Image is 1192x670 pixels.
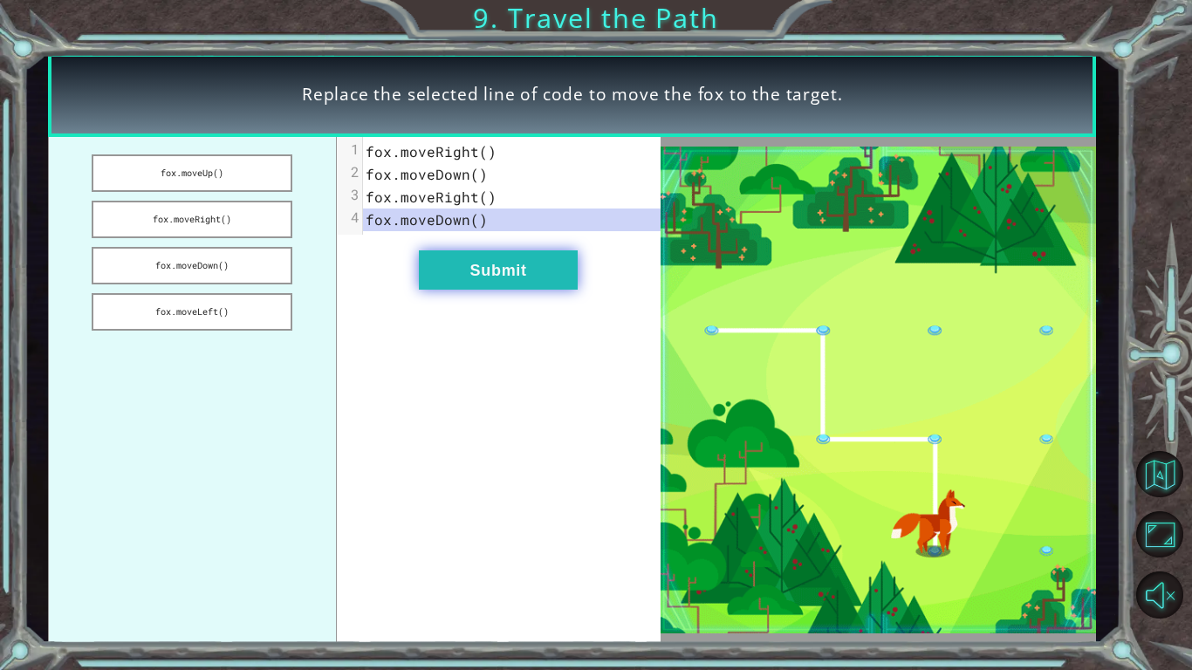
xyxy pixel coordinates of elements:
span: Replace the selected line of code to move the fox to the target. [302,83,842,106]
button: Maximize Browser [1136,511,1183,558]
div: 3 [337,186,362,203]
img: Interactive Art [661,147,1097,633]
div: 4 [337,209,362,226]
span: fox.moveRight() [366,188,497,206]
div: 1 [337,140,362,158]
span: fox.moveDown() [366,165,488,183]
a: Back to Map [1139,444,1192,504]
button: Unmute [1136,571,1183,619]
button: Back to Map [1136,451,1183,498]
button: fox.moveRight() [92,201,292,238]
button: fox.moveDown() [92,247,292,284]
div: 2 [337,163,362,181]
span: fox.moveDown() [366,210,488,229]
span: fox.moveRight() [366,142,497,161]
button: Submit [419,250,578,290]
button: fox.moveUp() [92,154,292,192]
button: fox.moveLeft() [92,293,292,331]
